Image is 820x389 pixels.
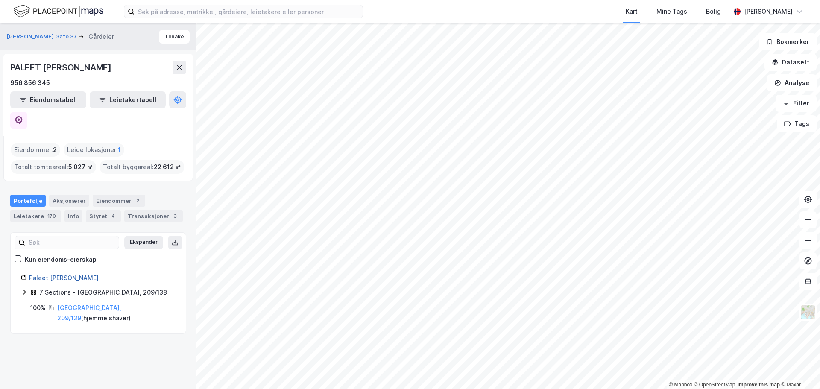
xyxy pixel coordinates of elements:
[759,33,817,50] button: Bokmerker
[767,74,817,91] button: Analyse
[90,91,166,108] button: Leietakertabell
[64,143,124,157] div: Leide lokasjoner :
[14,4,103,19] img: logo.f888ab2527a4732fd821a326f86c7f29.svg
[738,382,780,388] a: Improve this map
[171,212,179,220] div: 3
[10,61,113,74] div: PALEET [PERSON_NAME]
[10,210,61,222] div: Leietakere
[10,78,50,88] div: 956 856 345
[777,115,817,132] button: Tags
[57,304,121,322] a: [GEOGRAPHIC_DATA], 209/139
[135,5,363,18] input: Søk på adresse, matrikkel, gårdeiere, leietakere eller personer
[133,196,142,205] div: 2
[777,348,820,389] div: Kontrollprogram for chat
[25,254,97,265] div: Kun eiendoms-eierskap
[68,162,93,172] span: 5 027 ㎡
[64,210,82,222] div: Info
[100,160,184,174] div: Totalt byggareal :
[764,54,817,71] button: Datasett
[154,162,181,172] span: 22 612 ㎡
[118,145,121,155] span: 1
[39,287,167,298] div: 7 Sections - [GEOGRAPHIC_DATA], 209/138
[669,382,692,388] a: Mapbox
[124,236,163,249] button: Ekspander
[57,303,176,323] div: ( hjemmelshaver )
[777,348,820,389] iframe: Chat Widget
[11,160,96,174] div: Totalt tomteareal :
[109,212,117,220] div: 4
[656,6,687,17] div: Mine Tags
[744,6,793,17] div: [PERSON_NAME]
[93,195,145,207] div: Eiendommer
[49,195,89,207] div: Aksjonærer
[25,236,119,249] input: Søk
[86,210,121,222] div: Styret
[706,6,721,17] div: Bolig
[10,91,86,108] button: Eiendomstabell
[53,145,57,155] span: 2
[124,210,183,222] div: Transaksjoner
[46,212,58,220] div: 170
[776,95,817,112] button: Filter
[626,6,638,17] div: Kart
[88,32,114,42] div: Gårdeier
[800,304,816,320] img: Z
[694,382,735,388] a: OpenStreetMap
[10,195,46,207] div: Portefølje
[30,303,46,313] div: 100%
[11,143,60,157] div: Eiendommer :
[7,32,79,41] button: [PERSON_NAME] Gate 37
[29,274,99,281] a: Paleet [PERSON_NAME]
[159,30,190,44] button: Tilbake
